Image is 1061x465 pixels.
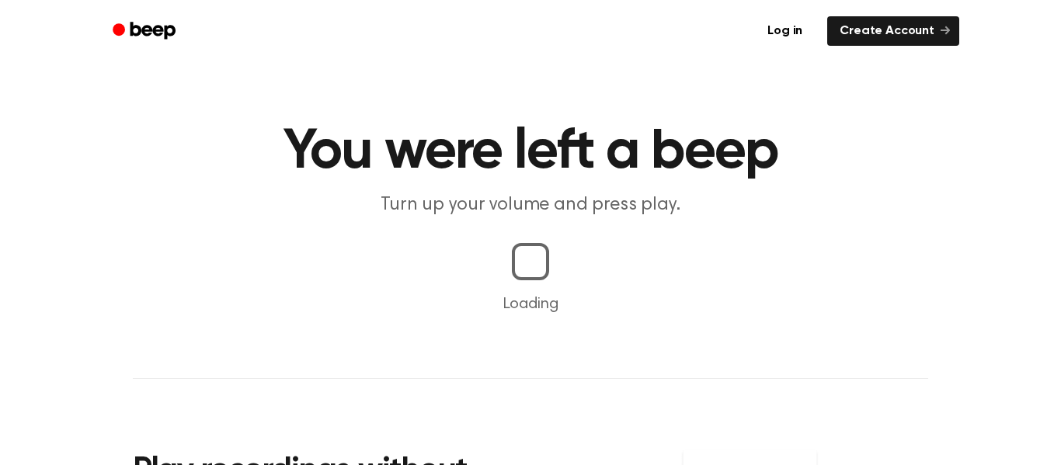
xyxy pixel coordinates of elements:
[133,124,928,180] h1: You were left a beep
[102,16,190,47] a: Beep
[752,13,818,49] a: Log in
[232,193,829,218] p: Turn up your volume and press play.
[827,16,959,46] a: Create Account
[19,293,1042,316] p: Loading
